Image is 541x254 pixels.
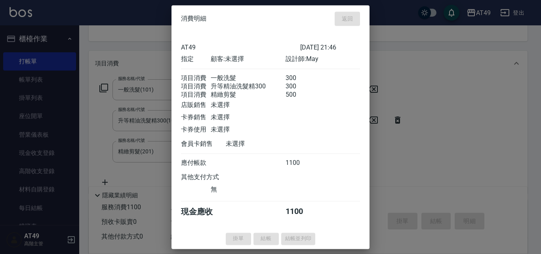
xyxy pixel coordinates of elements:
[286,74,315,82] div: 300
[211,185,285,194] div: 無
[300,44,360,51] div: [DATE] 21:46
[181,15,206,23] span: 消費明細
[181,140,226,148] div: 會員卡銷售
[286,91,315,99] div: 500
[181,126,211,134] div: 卡券使用
[286,206,315,217] div: 1100
[286,82,315,91] div: 300
[211,55,285,63] div: 顧客: 未選擇
[211,126,285,134] div: 未選擇
[211,113,285,122] div: 未選擇
[211,74,285,82] div: 一般洗髮
[226,140,300,148] div: 未選擇
[211,91,285,99] div: 精緻剪髮
[181,74,211,82] div: 項目消費
[181,44,300,51] div: AT49
[181,101,211,109] div: 店販銷售
[211,82,285,91] div: 升等精油洗髮精300
[181,91,211,99] div: 項目消費
[286,55,360,63] div: 設計師: May
[181,173,241,181] div: 其他支付方式
[286,159,315,167] div: 1100
[181,55,211,63] div: 指定
[181,113,211,122] div: 卡券銷售
[211,101,285,109] div: 未選擇
[181,159,211,167] div: 應付帳款
[181,206,226,217] div: 現金應收
[181,82,211,91] div: 項目消費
